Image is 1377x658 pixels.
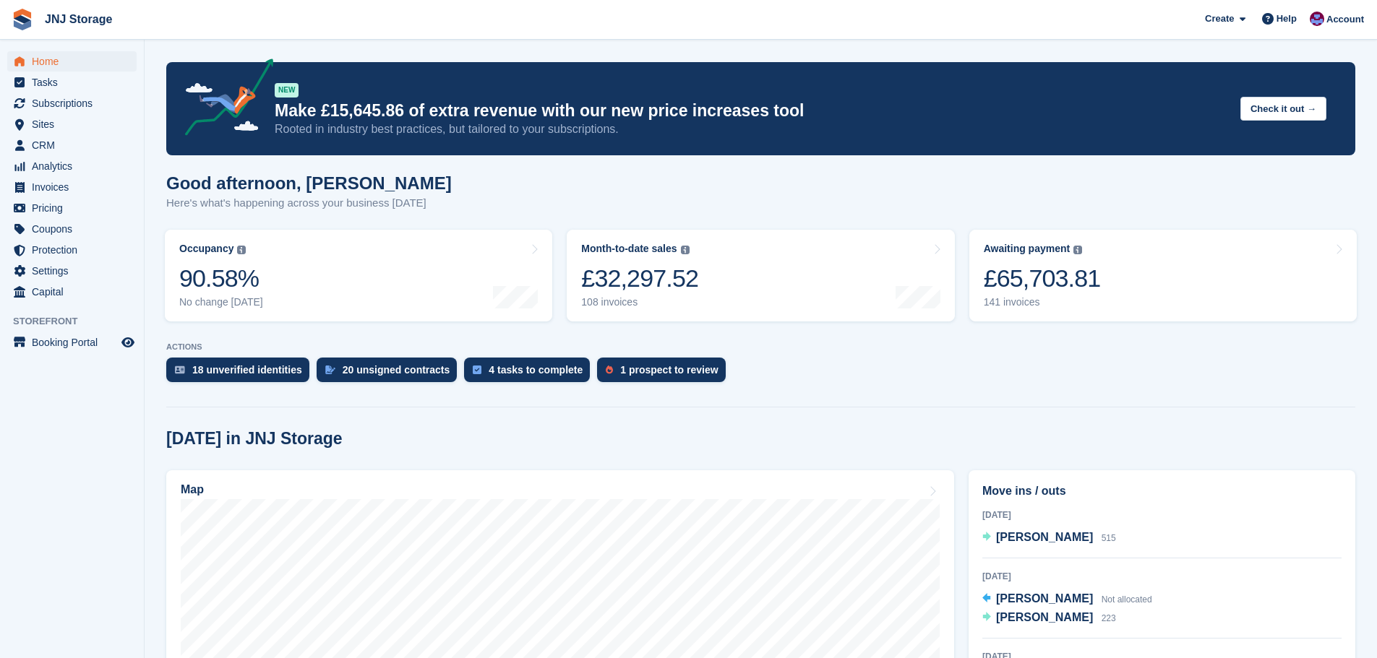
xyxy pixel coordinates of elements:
[7,72,137,92] a: menu
[1205,12,1234,26] span: Create
[7,332,137,352] a: menu
[996,592,1093,605] span: [PERSON_NAME]
[343,364,450,376] div: 20 unsigned contracts
[1102,533,1116,543] span: 515
[581,264,698,293] div: £32,297.52
[175,365,185,374] img: verify_identity-adf6edd0f0f0b5bbfe63781bf79b02c33cf7c696d77639b501bdc392416b5a36.svg
[982,609,1116,628] a: [PERSON_NAME] 223
[192,364,302,376] div: 18 unverified identities
[7,51,137,72] a: menu
[597,358,732,389] a: 1 prospect to review
[32,332,119,352] span: Booking Portal
[32,114,119,134] span: Sites
[275,121,1229,137] p: Rooted in industry best practices, but tailored to your subscriptions.
[275,83,299,98] div: NEW
[12,9,33,30] img: stora-icon-8386f47178a22dfd0bd8f6a31ec36ba5ce8667c1dd55bd0f319d3a0aa187defe.svg
[984,243,1071,255] div: Awaiting payment
[32,198,119,218] span: Pricing
[325,365,335,374] img: contract_signature_icon-13c848040528278c33f63329250d36e43548de30e8caae1d1a13099fd9432cc5.svg
[32,51,119,72] span: Home
[166,342,1355,352] p: ACTIONS
[984,264,1101,293] div: £65,703.81
[1240,97,1326,121] button: Check it out →
[166,173,452,193] h1: Good afternoon, [PERSON_NAME]
[32,177,119,197] span: Invoices
[32,261,119,281] span: Settings
[179,296,263,308] div: No change [DATE]
[620,364,718,376] div: 1 prospect to review
[237,246,246,254] img: icon-info-grey-7440780725fd019a000dd9b08b2336e03edf1995a4989e88bcd33f0948082b44.svg
[1073,246,1082,254] img: icon-info-grey-7440780725fd019a000dd9b08b2336e03edf1995a4989e88bcd33f0948082b44.svg
[32,135,119,155] span: CRM
[7,198,137,218] a: menu
[317,358,465,389] a: 20 unsigned contracts
[982,590,1152,609] a: [PERSON_NAME] Not allocated
[489,364,583,376] div: 4 tasks to complete
[13,314,144,329] span: Storefront
[179,264,263,293] div: 90.58%
[996,531,1093,543] span: [PERSON_NAME]
[1277,12,1297,26] span: Help
[1310,12,1324,26] img: Jonathan Scrase
[7,135,137,155] a: menu
[166,358,317,389] a: 18 unverified identities
[7,114,137,134] a: menu
[7,177,137,197] a: menu
[982,508,1342,521] div: [DATE]
[32,240,119,260] span: Protection
[464,358,597,389] a: 4 tasks to complete
[7,93,137,113] a: menu
[982,529,1116,547] a: [PERSON_NAME] 515
[32,219,119,239] span: Coupons
[581,296,698,308] div: 108 invoices
[1326,12,1364,27] span: Account
[1102,594,1152,605] span: Not allocated
[32,93,119,113] span: Subscriptions
[7,261,137,281] a: menu
[275,100,1229,121] p: Make £15,645.86 of extra revenue with our new price increases tool
[32,72,119,92] span: Tasks
[7,282,137,302] a: menu
[119,334,137,351] a: Preview store
[996,611,1093,623] span: [PERSON_NAME]
[173,59,274,141] img: price-adjustments-announcement-icon-8257ccfd72463d97f412b2fc003d46551f7dbcb40ab6d574587a9cd5c0d94...
[681,246,690,254] img: icon-info-grey-7440780725fd019a000dd9b08b2336e03edf1995a4989e88bcd33f0948082b44.svg
[567,230,954,321] a: Month-to-date sales £32,297.52 108 invoices
[39,7,118,31] a: JNJ Storage
[179,243,233,255] div: Occupancy
[581,243,677,255] div: Month-to-date sales
[7,240,137,260] a: menu
[165,230,552,321] a: Occupancy 90.58% No change [DATE]
[32,282,119,302] span: Capital
[984,296,1101,308] div: 141 invoices
[181,483,204,496] h2: Map
[473,365,481,374] img: task-75834270c22a3079a89374b754ae025e5fb1db73e45f91037f5363f120a921f8.svg
[982,570,1342,583] div: [DATE]
[969,230,1357,321] a: Awaiting payment £65,703.81 141 invoices
[7,219,137,239] a: menu
[32,156,119,176] span: Analytics
[982,482,1342,500] h2: Move ins / outs
[166,195,452,212] p: Here's what's happening across your business [DATE]
[1102,613,1116,623] span: 223
[166,429,343,449] h2: [DATE] in JNJ Storage
[606,365,613,374] img: prospect-51fa495bee0391a8d652442698ab0144808aea92771e9ea1ae160a38d050c398.svg
[7,156,137,176] a: menu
